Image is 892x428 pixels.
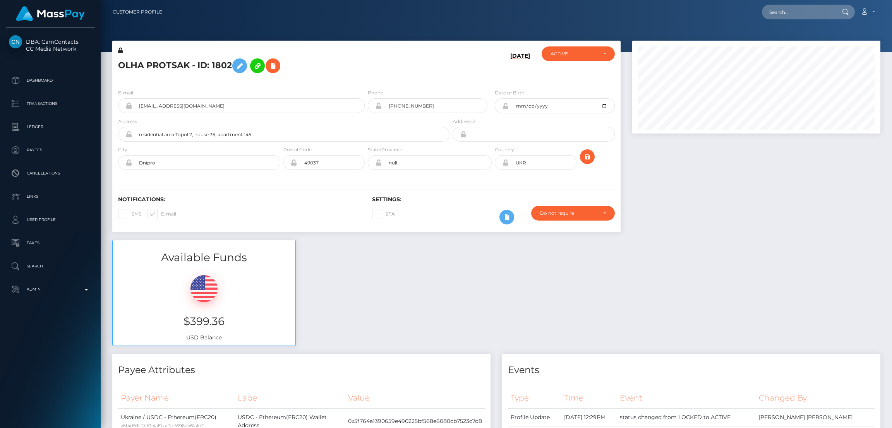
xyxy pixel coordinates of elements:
p: Taxes [9,237,92,249]
a: Ledger [6,117,95,137]
p: Dashboard [9,75,92,86]
a: Customer Profile [113,4,162,20]
h4: Payee Attributes [118,363,485,377]
a: Dashboard [6,71,95,90]
h3: $399.36 [118,314,290,329]
h4: Events [508,363,875,377]
p: Admin [9,284,92,295]
td: [DATE] 12:29PM [561,408,618,426]
p: Ledger [9,121,92,133]
a: Search [6,257,95,276]
label: Date of Birth [495,89,525,96]
label: Phone [368,89,383,96]
button: Do not require [531,206,615,221]
h6: Settings: [372,196,614,203]
span: DBA: CamContacts CC Media Network [6,38,95,52]
td: [PERSON_NAME] [PERSON_NAME] [756,408,875,426]
button: ACTIVE [542,46,615,61]
div: Do not require [540,210,597,216]
td: Profile Update [508,408,561,426]
input: Search... [762,5,835,19]
a: Admin [6,280,95,299]
label: City [118,146,127,153]
h3: Available Funds [113,250,295,265]
a: Cancellations [6,164,95,183]
th: Event [617,387,756,409]
th: Time [561,387,618,409]
th: Payer Name [118,387,235,409]
label: State/Province [368,146,402,153]
p: Search [9,260,92,272]
div: ACTIVE [551,51,597,57]
a: User Profile [6,210,95,229]
p: User Profile [9,214,92,226]
h6: [DATE] [510,53,530,80]
img: CC Media Network [9,35,22,48]
label: SMS [118,209,141,219]
p: Links [9,191,92,202]
th: Label [235,387,345,409]
div: USD Balance [113,265,295,346]
td: status changed from LOCKED to ACTIVE [617,408,756,426]
h5: OLHA PROTSAK - ID: 1802 [118,55,445,77]
label: Address [118,118,137,125]
img: MassPay Logo [16,6,85,21]
img: USD.png [190,275,218,302]
p: Payees [9,144,92,156]
p: Transactions [9,98,92,110]
th: Changed By [756,387,875,409]
a: Links [6,187,95,206]
th: Value [345,387,485,409]
label: 2FA [372,209,395,219]
label: E-mail [148,209,176,219]
label: Address 2 [453,118,475,125]
label: E-mail [118,89,133,96]
a: Payees [6,140,95,160]
h6: Notifications: [118,196,360,203]
a: Taxes [6,233,95,253]
label: Postal Code [283,146,312,153]
a: Transactions [6,94,95,113]
label: Country [495,146,514,153]
p: Cancellations [9,168,92,179]
th: Type [508,387,561,409]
